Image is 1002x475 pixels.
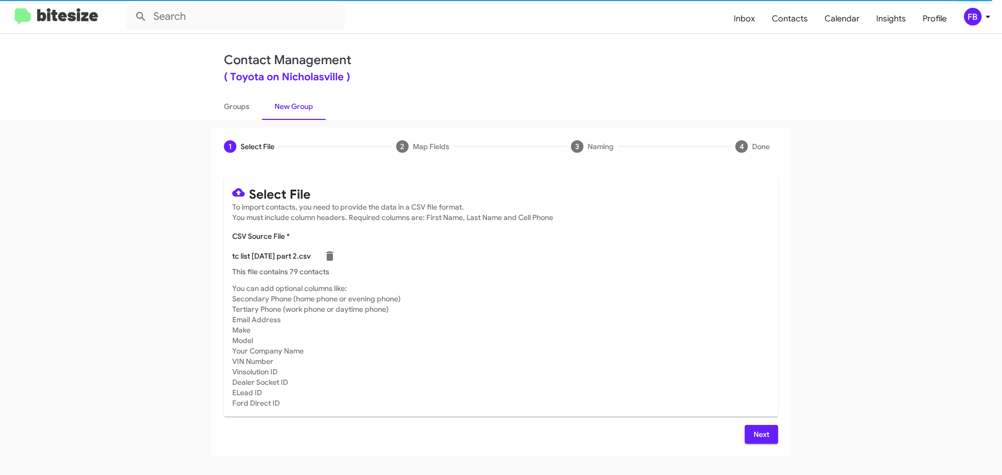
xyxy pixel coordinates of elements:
a: Inbox [725,4,764,34]
a: Groups [211,93,262,120]
a: Contact Management [224,52,351,68]
p: tc list [DATE] part 2.csv [232,251,311,261]
mat-card-title: Select File [232,186,770,200]
span: Next [753,425,770,444]
p: This file contains 79 contacts [232,266,770,277]
input: Search [126,4,345,29]
a: New Group [262,93,326,120]
button: FB [955,8,991,26]
div: ( Toyota on Nicholasville ) [224,72,778,82]
a: Contacts [764,4,816,34]
a: Profile [914,4,955,34]
button: Next [745,425,778,444]
div: FB [964,8,982,26]
mat-card-subtitle: To import contacts, you need to provide the data in a CSV file format. You must include column he... [232,202,770,223]
mat-card-subtitle: You can add optional columns like: Secondary Phone (home phone or evening phone) Tertiary Phone (... [232,283,770,408]
a: Insights [868,4,914,34]
label: CSV Source File * [232,231,290,241]
a: Calendar [816,4,868,34]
